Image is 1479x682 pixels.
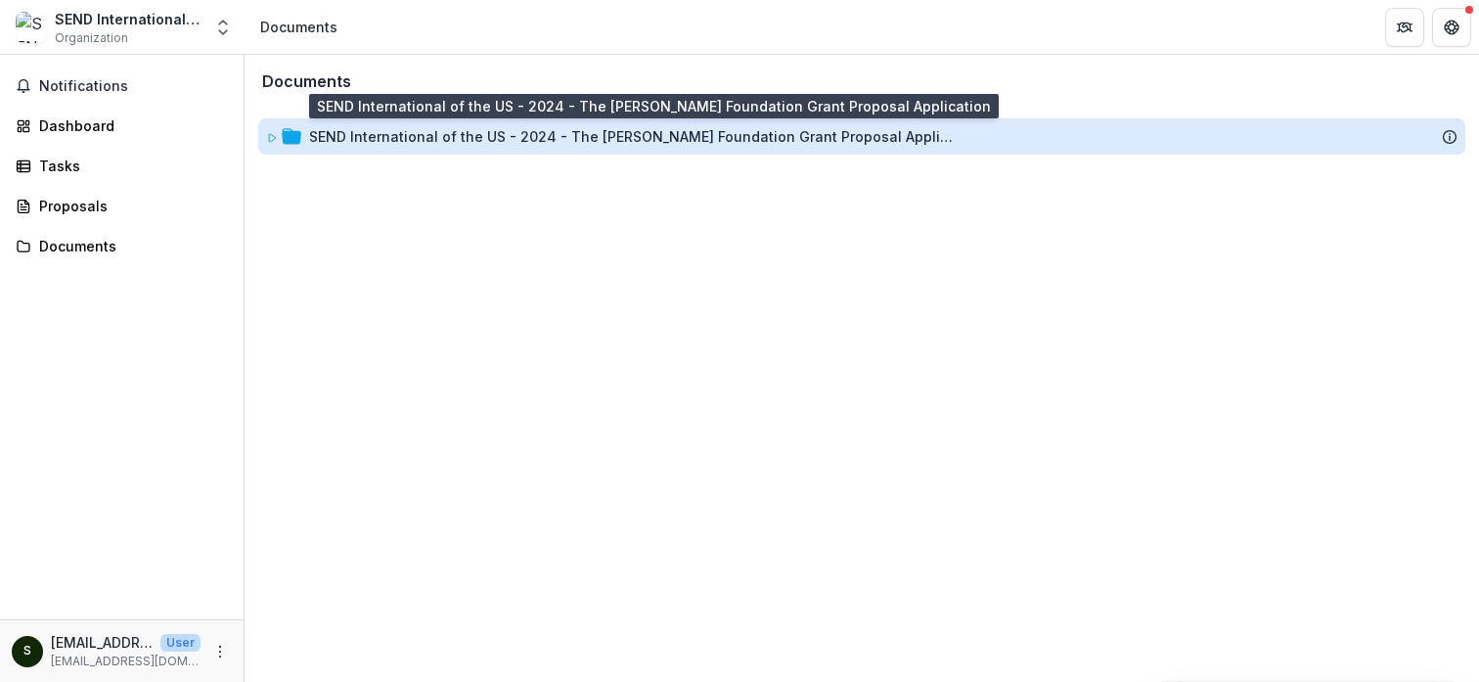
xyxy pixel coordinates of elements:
[8,110,236,142] a: Dashboard
[39,78,228,95] span: Notifications
[262,72,351,91] h3: Documents
[8,190,236,222] a: Proposals
[55,9,202,29] div: SEND International of the [GEOGRAPHIC_DATA]
[8,150,236,182] a: Tasks
[1385,8,1424,47] button: Partners
[1432,8,1471,47] button: Get Help
[39,236,220,256] div: Documents
[258,118,1465,155] div: SEND International of the US - 2024 - The [PERSON_NAME] Foundation Grant Proposal Application
[39,115,220,136] div: Dashboard
[309,126,955,147] div: SEND International of the US - 2024 - The [PERSON_NAME] Foundation Grant Proposal Application
[55,29,128,47] span: Organization
[51,632,153,653] p: [EMAIL_ADDRESS][DOMAIN_NAME]
[39,196,220,216] div: Proposals
[39,156,220,176] div: Tasks
[23,645,31,658] div: shall@send.org
[209,8,237,47] button: Open entity switcher
[208,640,232,663] button: More
[8,70,236,102] button: Notifications
[160,634,201,652] p: User
[16,12,47,43] img: SEND International of the US
[51,653,201,670] p: [EMAIL_ADDRESS][DOMAIN_NAME]
[260,17,337,37] div: Documents
[252,13,345,41] nav: breadcrumb
[8,230,236,262] a: Documents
